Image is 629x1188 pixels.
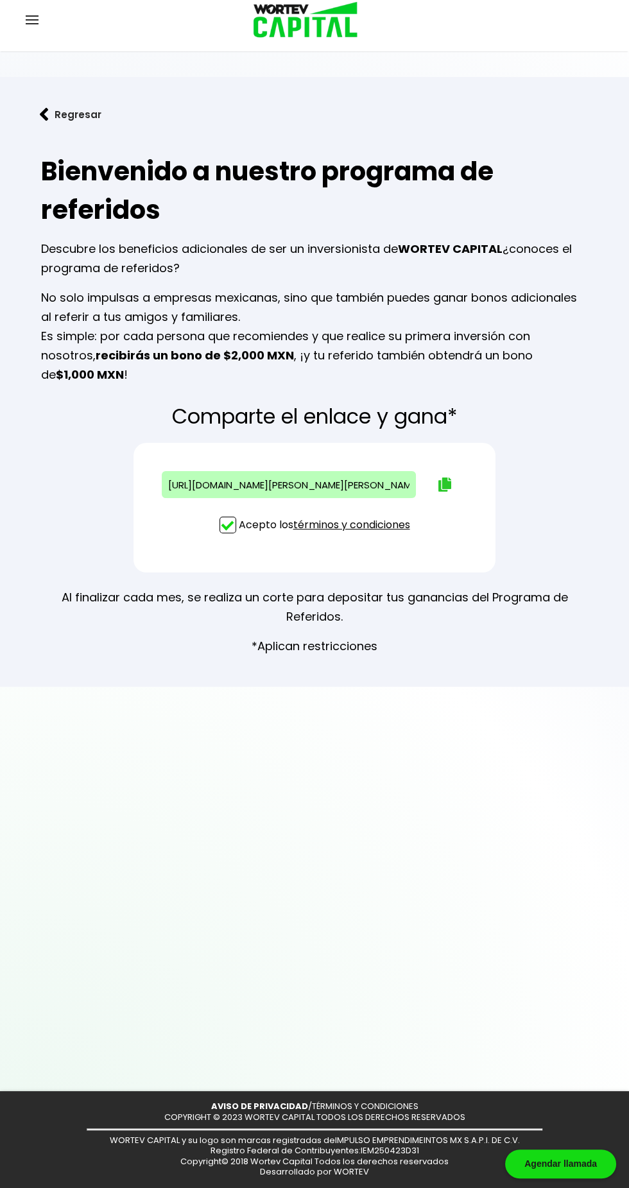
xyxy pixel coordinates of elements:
a: términos y condiciones [293,517,410,532]
p: Acepto los [239,517,410,533]
span: Registro Federal de Contribuyentes: IEM250423D31 [211,1144,419,1157]
div: Agendar llamada [505,1149,616,1178]
p: *Aplican restricciones [252,637,377,656]
b: WORTEV CAPITAL [398,241,503,257]
p: COPYRIGHT © 2023 WORTEV CAPITAL TODOS LOS DERECHOS RESERVADOS [164,1112,465,1123]
p: No solo impulsas a empresas mexicanas, sino que también puedes ganar bonos adicionales al referir... [41,288,588,384]
span: Copyright© 2018 Wortev Capital Todos los derechos reservados [180,1155,449,1167]
span: WORTEV CAPITAL y su logo son marcas registradas de IMPULSO EMPRENDIMEINTOS MX S.A.P.I. DE C.V. [110,1134,520,1146]
img: hamburguer-menu2 [26,15,39,24]
a: flecha izquierdaRegresar [21,98,608,132]
h1: Bienvenido a nuestro programa de referidos [41,152,588,229]
p: Al finalizar cada mes, se realiza un corte para depositar tus ganancias del Programa de Referidos. [41,588,588,626]
a: AVISO DE PRIVACIDAD [211,1100,308,1112]
b: recibirás un bono de $2,000 MXN [96,347,294,363]
button: Regresar [21,98,121,132]
p: Descubre los beneficios adicionales de ser un inversionista de ¿conoces el programa de referidos? [41,239,588,278]
img: flecha izquierda [40,108,49,121]
p: / [211,1101,418,1112]
span: Desarrollado por WORTEV [260,1166,369,1178]
a: TÉRMINOS Y CONDICIONES [312,1100,418,1112]
p: Comparte el enlace y gana* [172,405,458,427]
b: $1,000 MXN [56,366,124,383]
